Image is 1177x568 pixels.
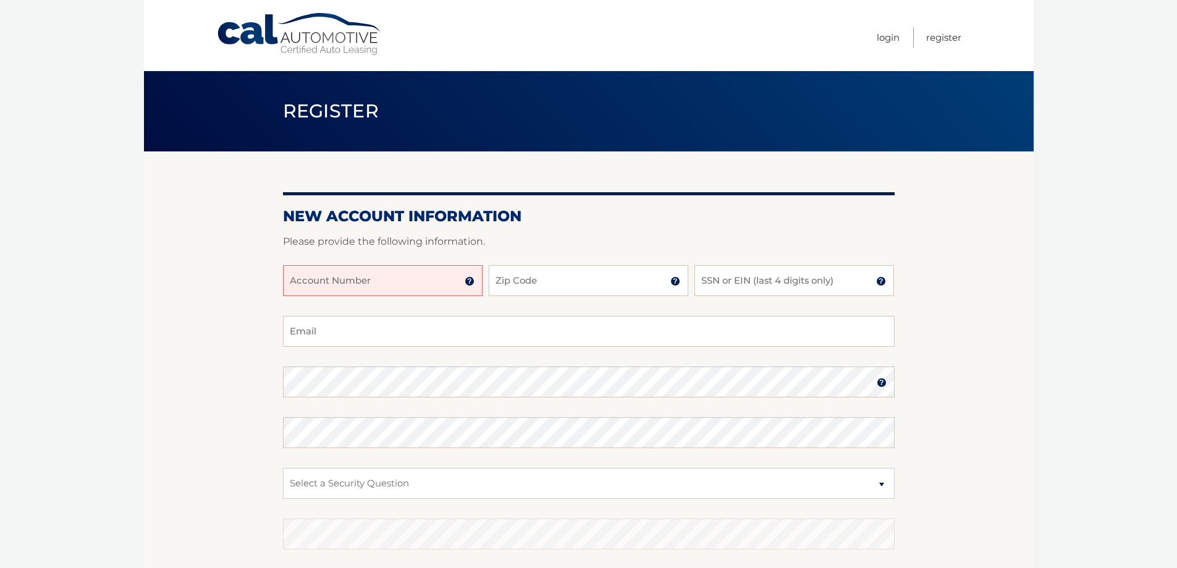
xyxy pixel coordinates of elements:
input: Email [283,316,895,347]
p: Please provide the following information. [283,233,895,250]
a: Register [926,27,961,48]
img: tooltip.svg [877,378,887,388]
input: SSN or EIN (last 4 digits only) [694,265,894,296]
span: Register [283,100,379,122]
a: Login [877,27,900,48]
h2: New Account Information [283,207,895,226]
a: Cal Automotive [216,12,383,56]
img: tooltip.svg [670,276,680,286]
input: Account Number [283,265,483,296]
img: tooltip.svg [876,276,886,286]
input: Zip Code [489,265,688,296]
img: tooltip.svg [465,276,475,286]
